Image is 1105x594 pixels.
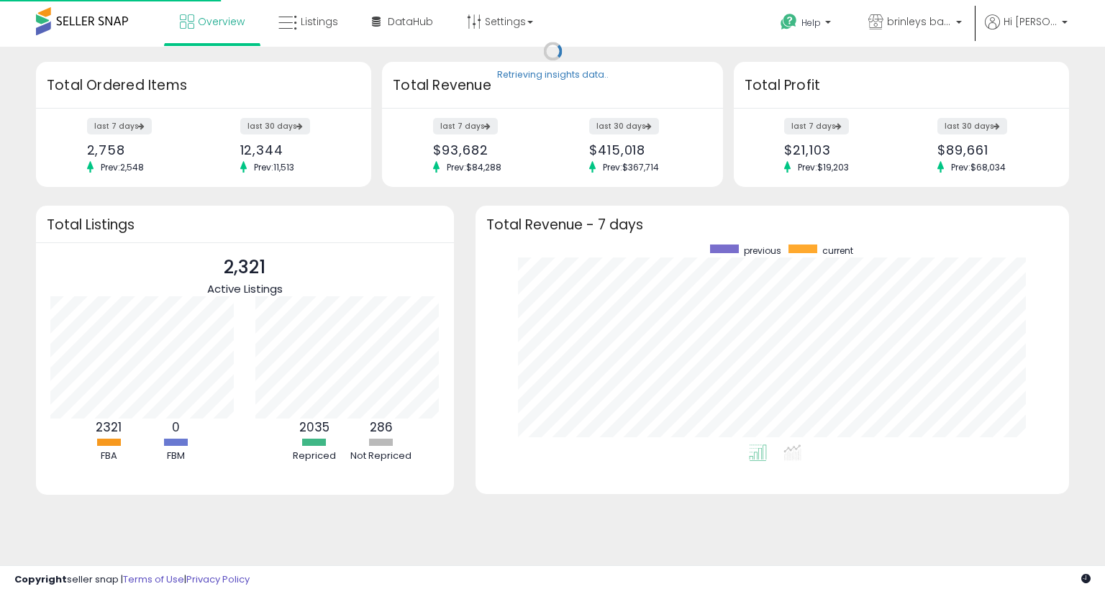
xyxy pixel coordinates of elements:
[14,572,67,586] strong: Copyright
[207,254,283,281] p: 2,321
[944,161,1013,173] span: Prev: $68,034
[985,14,1068,47] a: Hi [PERSON_NAME]
[784,142,891,157] div: $21,103
[589,142,698,157] div: $415,018
[791,161,856,173] span: Prev: $19,203
[769,2,845,47] a: Help
[96,419,122,436] b: 2321
[240,118,310,134] label: last 30 days
[186,572,250,586] a: Privacy Policy
[433,118,498,134] label: last 7 days
[247,161,301,173] span: Prev: 11,513
[14,573,250,587] div: seller snap | |
[47,219,443,230] h3: Total Listings
[433,142,542,157] div: $93,682
[47,76,360,96] h3: Total Ordered Items
[801,17,821,29] span: Help
[87,142,194,157] div: 2,758
[388,14,433,29] span: DataHub
[87,118,152,134] label: last 7 days
[937,142,1044,157] div: $89,661
[370,419,393,436] b: 286
[596,161,666,173] span: Prev: $367,714
[887,14,952,29] span: brinleys bargains
[198,14,245,29] span: Overview
[589,118,659,134] label: last 30 days
[123,572,184,586] a: Terms of Use
[745,76,1058,96] h3: Total Profit
[172,419,180,436] b: 0
[207,281,283,296] span: Active Listings
[349,449,414,463] div: Not Repriced
[94,161,151,173] span: Prev: 2,548
[486,219,1058,230] h3: Total Revenue - 7 days
[784,118,849,134] label: last 7 days
[937,118,1007,134] label: last 30 days
[440,161,509,173] span: Prev: $84,288
[240,142,347,157] div: 12,344
[299,419,329,436] b: 2035
[780,13,798,31] i: Get Help
[822,245,853,257] span: current
[393,76,712,96] h3: Total Revenue
[744,245,781,257] span: previous
[76,449,141,463] div: FBA
[497,69,609,82] div: Retrieving insights data..
[282,449,347,463] div: Repriced
[143,449,208,463] div: FBM
[301,14,338,29] span: Listings
[1004,14,1058,29] span: Hi [PERSON_NAME]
